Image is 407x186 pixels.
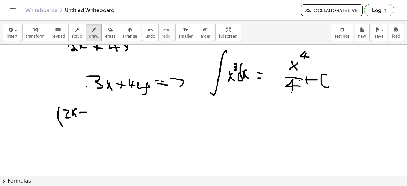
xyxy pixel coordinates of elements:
span: insert [7,34,17,38]
button: erase [101,24,119,41]
button: redoredo [158,24,174,41]
button: load [389,24,404,41]
span: redo [162,34,170,38]
button: draw [86,24,102,41]
i: undo [147,26,153,34]
button: settings [331,24,353,41]
span: load [392,34,400,38]
button: save [371,24,387,41]
span: save [375,34,383,38]
button: arrange [119,24,141,41]
a: Whiteboards [25,7,57,13]
button: new [355,24,370,41]
button: Collaborate Live [301,4,363,16]
span: smaller [179,34,193,38]
span: new [358,34,366,38]
span: fullscreen [219,34,237,38]
i: redo [163,26,169,34]
span: erase [105,34,115,38]
span: Collaborate Live [307,7,357,13]
span: draw [89,34,99,38]
button: format_sizelarger [196,24,214,41]
button: scrub [68,24,86,41]
span: settings [335,34,350,38]
span: keypad [51,34,65,38]
button: Log in [364,4,394,16]
span: scrub [72,34,82,38]
button: format_sizesmaller [175,24,196,41]
span: transform [26,34,45,38]
button: transform [22,24,48,41]
span: undo [146,34,155,38]
i: keyboard [55,26,61,34]
i: format_size [183,26,189,34]
button: Toggle navigation [8,5,18,15]
span: larger [199,34,210,38]
i: format_size [202,26,208,34]
button: fullscreen [215,24,241,41]
button: insert [3,24,21,41]
span: arrange [122,34,137,38]
button: keyboardkeypad [48,24,69,41]
button: undoundo [142,24,159,41]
